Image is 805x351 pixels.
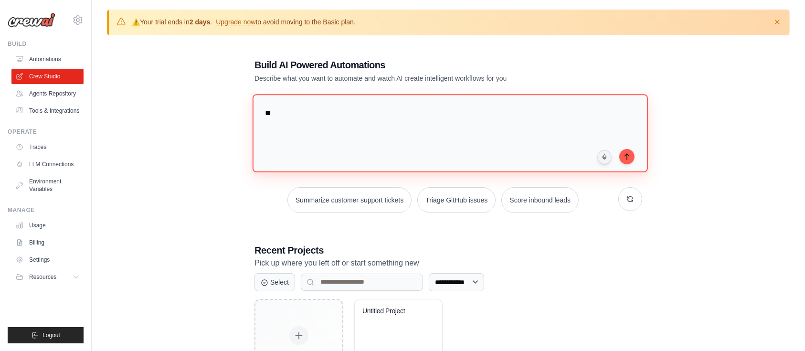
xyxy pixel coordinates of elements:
h3: Recent Projects [254,244,642,257]
a: LLM Connections [11,157,84,172]
a: Tools & Integrations [11,103,84,118]
a: Usage [11,218,84,233]
button: Summarize customer support tickets [287,187,412,213]
div: Untitled Project [362,307,420,316]
button: Logout [8,327,84,343]
strong: ⚠️ [132,18,140,26]
div: Operate [8,128,84,136]
button: Get new suggestions [618,187,642,211]
button: Score inbound leads [501,187,579,213]
a: Traces [11,139,84,155]
img: Logo [8,13,55,27]
div: Build [8,40,84,48]
strong: 2 days [190,18,211,26]
span: Logout [42,331,60,339]
div: Manage [8,206,84,214]
a: Settings [11,252,84,267]
p: Describe what you want to automate and watch AI create intelligent workflows for you [254,74,575,83]
a: Environment Variables [11,174,84,197]
a: Automations [11,52,84,67]
a: Agents Repository [11,86,84,101]
a: Upgrade now [216,18,255,26]
p: Your trial ends in . to avoid moving to the Basic plan. [132,17,356,27]
a: Crew Studio [11,69,84,84]
a: Billing [11,235,84,250]
span: Resources [29,273,56,281]
button: Resources [11,269,84,285]
button: Click to speak your automation idea [597,150,612,164]
p: Pick up where you left off or start something new [254,257,642,269]
button: Triage GitHub issues [417,187,496,213]
h1: Build AI Powered Automations [254,58,575,72]
button: Select [254,273,295,291]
